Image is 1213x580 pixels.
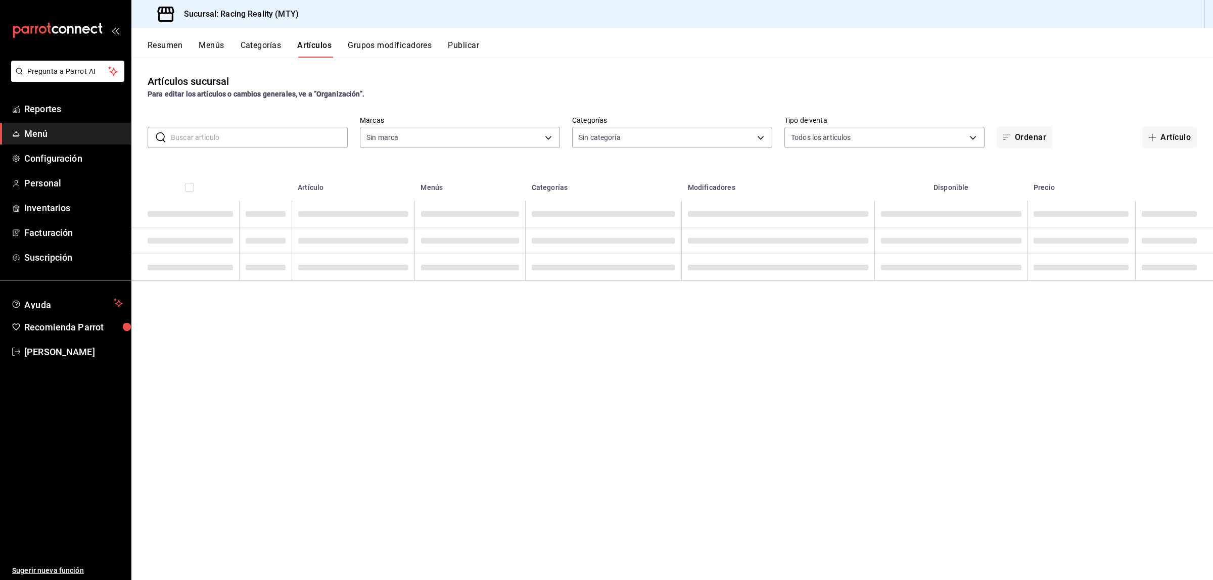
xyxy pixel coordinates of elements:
span: Sugerir nueva función [12,565,123,576]
button: Publicar [448,40,479,58]
span: [PERSON_NAME] [24,345,123,359]
span: Recomienda Parrot [24,320,123,334]
span: Suscripción [24,251,123,264]
button: Resumen [148,40,182,58]
span: Sin marca [366,132,398,142]
th: Artículo [292,168,414,201]
th: Disponible [874,168,1028,201]
th: Precio [1028,168,1135,201]
span: Configuración [24,152,123,165]
button: Menús [199,40,224,58]
th: Menús [414,168,525,201]
h3: Sucursal: Racing Reality (MTY) [176,8,299,20]
span: Inventarios [24,201,123,215]
th: Modificadores [682,168,875,201]
span: Todos los artículos [791,132,851,142]
button: Grupos modificadores [348,40,432,58]
th: Categorías [526,168,682,201]
button: Artículo [1142,127,1197,148]
div: navigation tabs [148,40,1213,58]
span: Reportes [24,102,123,116]
span: Pregunta a Parrot AI [27,66,109,77]
span: Sin categoría [579,132,621,142]
button: Ordenar [997,127,1052,148]
button: Pregunta a Parrot AI [11,61,124,82]
button: Artículos [297,40,332,58]
button: Categorías [241,40,282,58]
span: Menú [24,127,123,140]
div: Artículos sucursal [148,74,229,89]
label: Categorías [572,117,772,124]
strong: Para editar los artículos o cambios generales, ve a “Organización”. [148,90,364,98]
a: Pregunta a Parrot AI [7,73,124,84]
input: Buscar artículo [171,127,348,148]
label: Marcas [360,117,560,124]
span: Facturación [24,226,123,239]
button: open_drawer_menu [111,26,119,34]
label: Tipo de venta [784,117,985,124]
span: Ayuda [24,297,110,309]
span: Personal [24,176,123,190]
